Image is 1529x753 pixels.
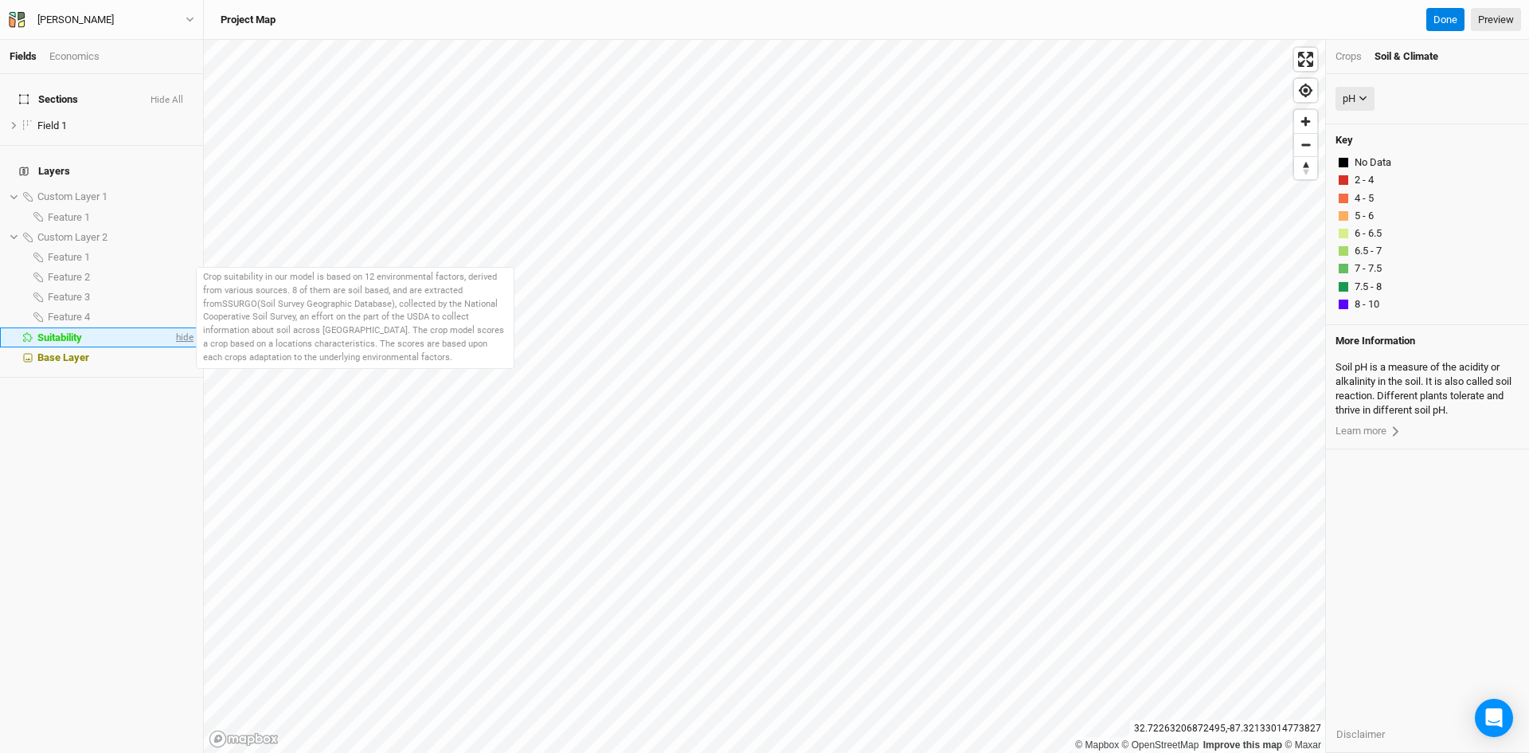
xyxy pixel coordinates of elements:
[48,211,194,224] div: Feature 1
[1203,739,1282,751] a: Improve this map
[48,311,194,324] div: Feature 4
[204,40,1325,753] canvas: Map
[37,231,194,244] div: Custom Layer 2
[203,272,497,309] span: Crop suitability in our model is based on 12 environmental factors, derived from various sources....
[1294,79,1317,102] button: Find my location
[1294,110,1317,133] button: Zoom in
[1335,354,1519,425] div: Soil pH is a measure of the acidity or alkalinity in the soil. It is also called soil reaction. D...
[37,331,82,343] span: Suitability
[1355,261,1382,276] span: 7 - 7.5
[37,351,194,364] div: Base Layer
[1355,297,1379,312] span: 8 - 10
[1343,91,1355,107] div: pH
[10,50,37,62] a: Fields
[37,331,173,344] div: Suitability
[1355,244,1382,258] span: 6.5 - 7
[48,271,194,284] div: Feature 2
[1355,209,1374,223] span: 5 - 6
[1355,226,1382,241] span: 6 - 6.5
[1285,739,1321,751] a: Maxar
[1475,699,1513,737] div: Open Intercom Messenger
[37,12,114,28] div: Phillips
[8,11,195,29] button: [PERSON_NAME]
[48,251,90,263] span: Feature 1
[209,730,279,748] a: Mapbox logo
[1335,726,1386,743] button: Disclaimer
[1375,49,1438,64] div: Soil & Climate
[221,14,276,26] h3: Project Map
[1471,8,1521,32] a: Preview
[48,291,90,303] span: Feature 3
[1335,87,1375,111] button: pH
[1335,134,1353,147] h4: Key
[1075,739,1119,751] a: Mapbox
[48,311,90,323] span: Feature 4
[49,49,100,64] div: Economics
[1335,335,1519,347] h4: More Information
[37,12,114,28] div: [PERSON_NAME]
[37,120,194,132] div: Field 1
[1355,173,1374,187] span: 2 - 4
[1122,739,1199,751] a: OpenStreetMap
[1355,155,1391,170] span: No Data
[48,251,194,264] div: Feature 1
[1335,424,1519,438] a: Learn more
[1294,133,1317,156] button: Zoom out
[150,95,184,106] button: Hide All
[1130,720,1325,737] div: 32.72263206872495 , -87.32133014773827
[37,190,194,203] div: Custom Layer 1
[19,93,78,106] span: Sections
[1294,134,1317,156] span: Zoom out
[1355,191,1374,206] span: 4 - 5
[48,271,90,283] span: Feature 2
[37,351,89,363] span: Base Layer
[37,231,108,243] span: Custom Layer 2
[1426,8,1464,32] button: Done
[1294,157,1317,179] span: Reset bearing to north
[222,299,257,309] a: SSURGO
[48,291,194,304] div: Feature 3
[48,211,90,223] span: Feature 1
[203,299,504,363] span: (Soil Survey Geographic Database), collected by the National Cooperative Soil Survey, an effort o...
[37,190,108,202] span: Custom Layer 1
[37,120,67,131] span: Field 1
[10,155,194,187] h4: Layers
[173,327,194,347] span: hide
[1335,49,1362,64] div: Crops
[1294,156,1317,179] button: Reset bearing to north
[1294,48,1317,71] button: Enter fullscreen
[1355,280,1382,294] span: 7.5 - 8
